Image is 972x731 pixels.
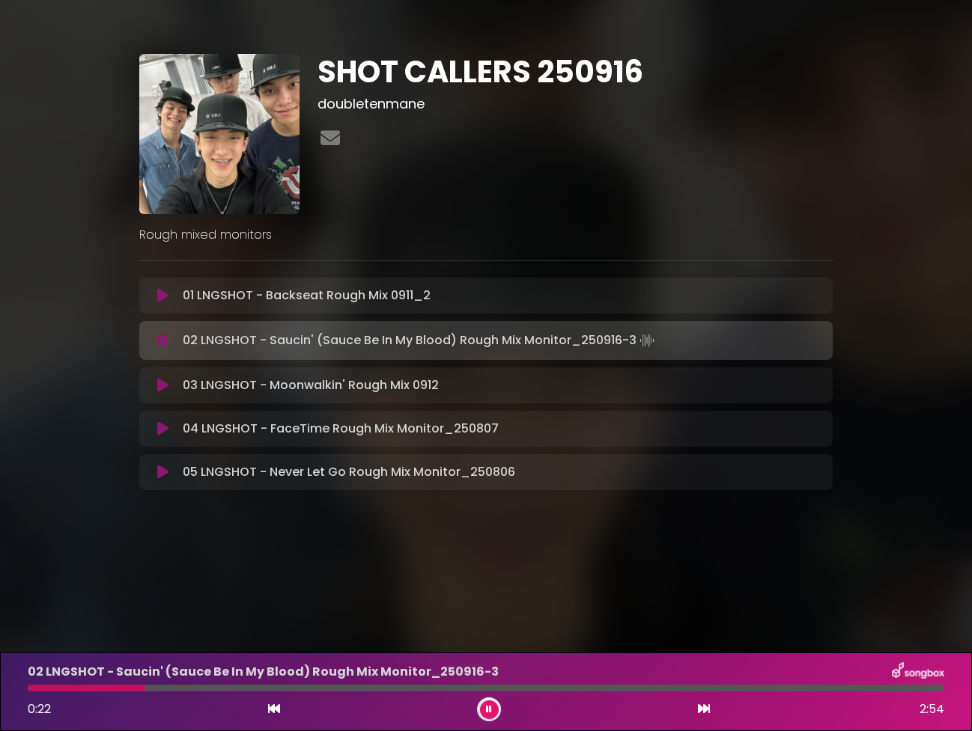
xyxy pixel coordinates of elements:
h1: SHOT CALLERS 250916 [318,54,833,90]
img: waveform4.gif [637,330,657,351]
p: 05 LNGSHOT - Never Let Go Rough Mix Monitor_250806 [183,463,515,481]
p: 01 LNGSHOT - Backseat Rough Mix 0911_2 [183,287,431,305]
p: Rough mixed monitors [139,226,833,244]
p: 02 LNGSHOT - Saucin' (Sauce Be In My Blood) Rough Mix Monitor_250916-3 [183,330,657,351]
img: EhfZEEfJT4ehH6TTm04u [139,54,300,214]
p: 03 LNGSHOT - Moonwalkin' Rough Mix 0912 [183,376,439,394]
p: 04 LNGSHOT - FaceTime Rough Mix Monitor_250807 [183,420,499,438]
h3: doubletenmane [318,96,833,112]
